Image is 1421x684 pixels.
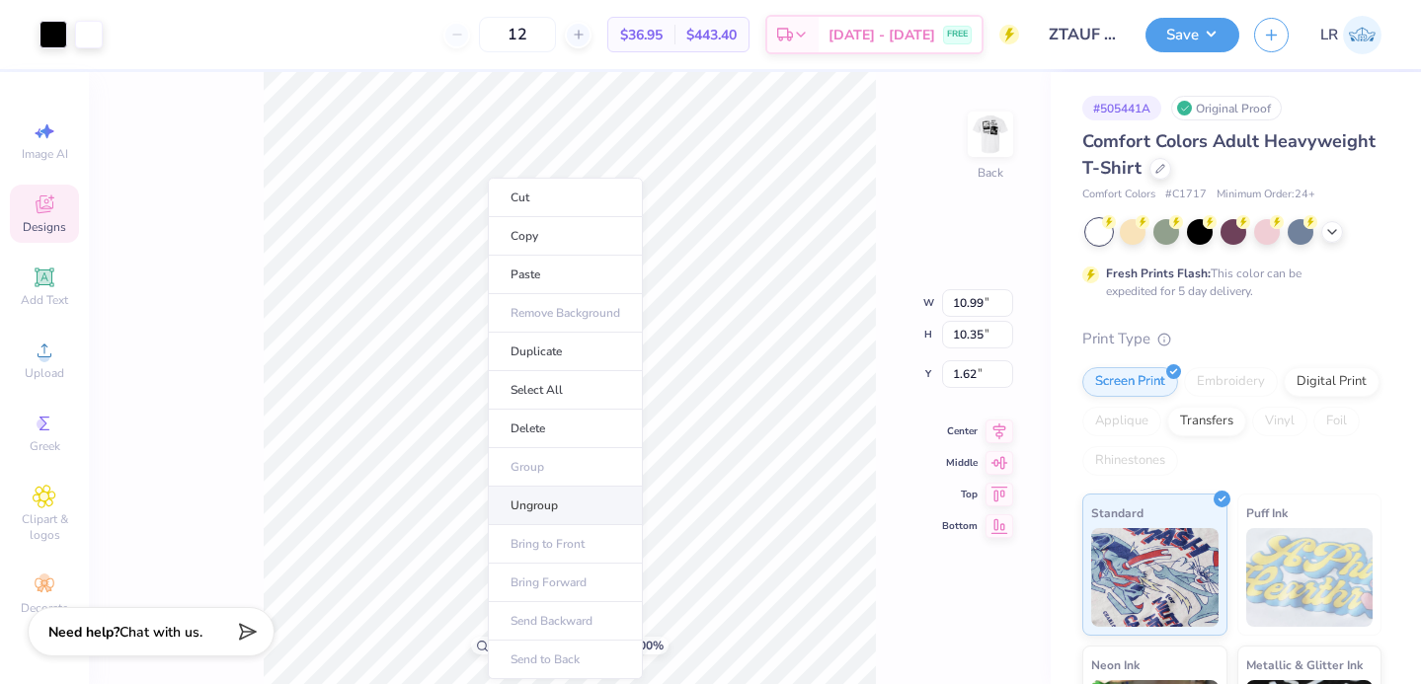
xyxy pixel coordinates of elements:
[10,511,79,543] span: Clipart & logos
[488,410,643,448] li: Delete
[1167,407,1246,436] div: Transfers
[22,146,68,162] span: Image AI
[1320,24,1338,46] span: LR
[620,25,663,45] span: $36.95
[488,217,643,256] li: Copy
[1082,367,1178,397] div: Screen Print
[1284,367,1380,397] div: Digital Print
[1082,446,1178,476] div: Rhinestones
[488,256,643,294] li: Paste
[23,219,66,235] span: Designs
[829,25,935,45] span: [DATE] - [DATE]
[488,487,643,525] li: Ungroup
[1246,502,1288,523] span: Puff Ink
[686,25,737,45] span: $443.40
[488,371,643,410] li: Select All
[1082,96,1161,120] div: # 505441A
[1343,16,1382,54] img: Lyndsey Roth
[1091,654,1140,675] span: Neon Ink
[119,623,202,642] span: Chat with us.
[1106,265,1349,300] div: This color can be expedited for 5 day delivery.
[947,28,968,41] span: FREE
[632,637,664,654] span: 100 %
[1034,15,1131,54] input: Untitled Design
[1313,407,1360,436] div: Foil
[1171,96,1282,120] div: Original Proof
[1082,407,1161,436] div: Applique
[1106,266,1211,281] strong: Fresh Prints Flash:
[488,333,643,371] li: Duplicate
[1082,129,1376,180] span: Comfort Colors Adult Heavyweight T-Shirt
[479,17,556,52] input: – –
[942,488,978,501] span: Top
[942,456,978,470] span: Middle
[942,519,978,533] span: Bottom
[971,114,1010,154] img: Back
[48,623,119,642] strong: Need help?
[1246,654,1363,675] span: Metallic & Glitter Ink
[1145,18,1239,52] button: Save
[21,292,68,308] span: Add Text
[1165,187,1207,203] span: # C1717
[25,365,64,381] span: Upload
[1320,16,1382,54] a: LR
[488,178,643,217] li: Cut
[942,424,978,438] span: Center
[1246,528,1374,627] img: Puff Ink
[1091,502,1144,523] span: Standard
[978,164,1003,182] div: Back
[1082,187,1155,203] span: Comfort Colors
[1091,528,1219,627] img: Standard
[1184,367,1278,397] div: Embroidery
[21,600,68,616] span: Decorate
[1252,407,1307,436] div: Vinyl
[1217,187,1315,203] span: Minimum Order: 24 +
[1082,328,1382,350] div: Print Type
[30,438,60,454] span: Greek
